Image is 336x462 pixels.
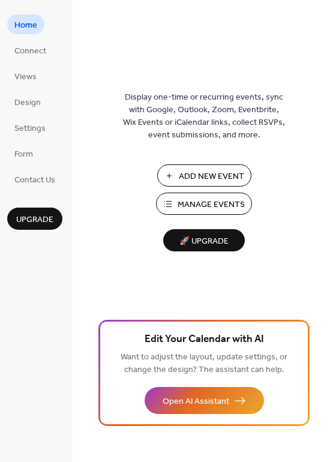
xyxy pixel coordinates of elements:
[7,118,53,137] a: Settings
[7,92,48,112] a: Design
[7,169,62,189] a: Contact Us
[14,97,41,109] span: Design
[14,174,55,187] span: Contact Us
[7,208,62,230] button: Upgrade
[163,229,245,251] button: 🚀 Upgrade
[121,349,287,378] span: Want to adjust the layout, update settings, or change the design? The assistant can help.
[14,122,46,135] span: Settings
[16,214,53,226] span: Upgrade
[179,170,244,183] span: Add New Event
[7,40,53,60] a: Connect
[145,331,264,348] span: Edit Your Calendar with AI
[14,148,33,161] span: Form
[163,395,229,408] span: Open AI Assistant
[14,45,46,58] span: Connect
[145,387,264,414] button: Open AI Assistant
[14,71,37,83] span: Views
[170,233,238,250] span: 🚀 Upgrade
[7,14,44,34] a: Home
[157,164,251,187] button: Add New Event
[7,143,40,163] a: Form
[14,19,37,32] span: Home
[156,193,252,215] button: Manage Events
[123,91,285,142] span: Display one-time or recurring events, sync with Google, Outlook, Zoom, Eventbrite, Wix Events or ...
[178,199,245,211] span: Manage Events
[7,66,44,86] a: Views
